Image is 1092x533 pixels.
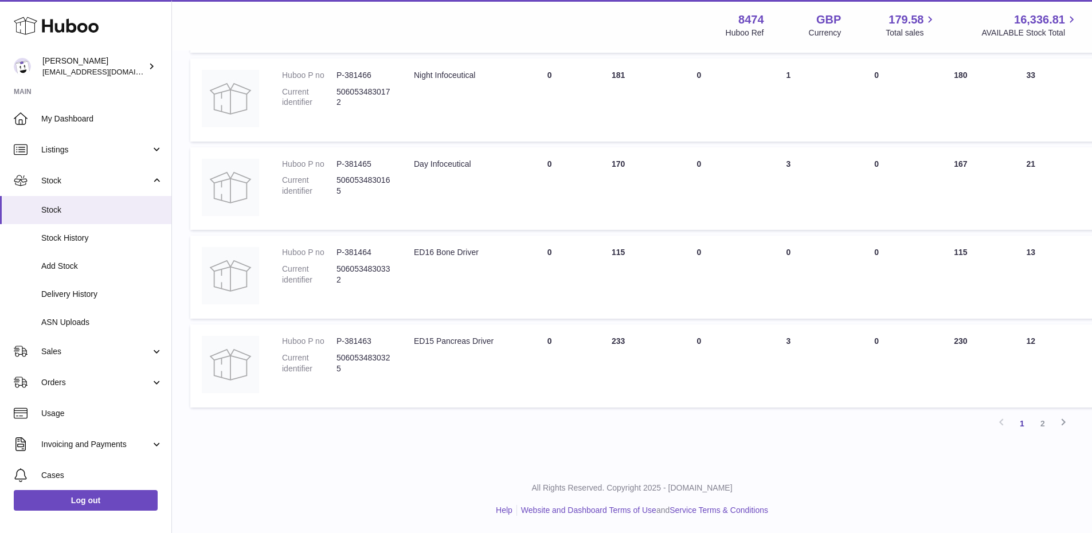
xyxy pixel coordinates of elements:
span: AVAILABLE Stock Total [981,28,1078,38]
a: 1 [1012,413,1032,434]
dt: Huboo P no [282,336,336,347]
dd: 5060534830172 [336,87,391,108]
span: Total sales [886,28,937,38]
dd: 5060534830165 [336,175,391,197]
div: Day Infoceutical [414,159,504,170]
div: ED16 Bone Driver [414,247,504,258]
a: Log out [14,490,158,511]
span: 16,336.81 [1014,12,1065,28]
dt: Current identifier [282,175,336,197]
span: ASN Uploads [41,317,163,328]
td: 0 [653,147,746,230]
td: 167 [922,147,1000,230]
span: Orders [41,377,151,388]
td: 0 [745,236,831,319]
dd: 5060534830325 [336,352,391,374]
span: Cases [41,470,163,481]
td: 180 [922,58,1000,142]
img: product image [202,247,259,304]
td: 233 [584,324,653,407]
a: Service Terms & Conditions [670,505,768,515]
a: Website and Dashboard Terms of Use [521,505,656,515]
span: 0 [874,159,879,168]
span: My Dashboard [41,113,163,124]
p: All Rights Reserved. Copyright 2025 - [DOMAIN_NAME] [181,483,1083,493]
span: [EMAIL_ADDRESS][DOMAIN_NAME] [42,67,169,76]
dt: Huboo P no [282,70,336,81]
a: 2 [1032,413,1053,434]
a: 179.58 Total sales [886,12,937,38]
td: 3 [745,324,831,407]
li: and [517,505,768,516]
img: product image [202,70,259,127]
a: Help [496,505,512,515]
div: Night Infoceutical [414,70,504,81]
span: Listings [41,144,151,155]
td: 181 [584,58,653,142]
td: 0 [515,324,584,407]
td: 0 [515,58,584,142]
strong: 8474 [738,12,764,28]
div: Huboo Ref [726,28,764,38]
dt: Current identifier [282,87,336,108]
dd: P-381464 [336,247,391,258]
dd: P-381463 [336,336,391,347]
td: 0 [653,236,746,319]
div: [PERSON_NAME] [42,56,146,77]
td: 230 [922,324,1000,407]
td: 3 [745,147,831,230]
div: ED15 Pancreas Driver [414,336,504,347]
dt: Current identifier [282,352,336,374]
dd: P-381465 [336,159,391,170]
dt: Huboo P no [282,247,336,258]
dt: Current identifier [282,264,336,285]
span: Add Stock [41,261,163,272]
span: Usage [41,408,163,419]
span: 179.58 [889,12,923,28]
dt: Huboo P no [282,159,336,170]
td: 0 [653,324,746,407]
span: Sales [41,346,151,357]
a: 16,336.81 AVAILABLE Stock Total [981,12,1078,38]
span: Stock [41,205,163,215]
span: 0 [874,336,879,346]
td: 170 [584,147,653,230]
td: 115 [584,236,653,319]
span: Stock [41,175,151,186]
td: 13 [1000,236,1062,319]
td: 21 [1000,147,1062,230]
span: Stock History [41,233,163,244]
td: 115 [922,236,1000,319]
td: 1 [745,58,831,142]
span: 0 [874,248,879,257]
td: 12 [1000,324,1062,407]
dd: 5060534830332 [336,264,391,285]
td: 0 [653,58,746,142]
td: 33 [1000,58,1062,142]
img: product image [202,336,259,393]
img: product image [202,159,259,216]
span: 0 [874,70,879,80]
td: 0 [515,236,584,319]
strong: GBP [816,12,841,28]
span: Delivery History [41,289,163,300]
img: internalAdmin-8474@internal.huboo.com [14,58,31,75]
td: 0 [515,147,584,230]
span: Invoicing and Payments [41,439,151,450]
dd: P-381466 [336,70,391,81]
div: Currency [809,28,841,38]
